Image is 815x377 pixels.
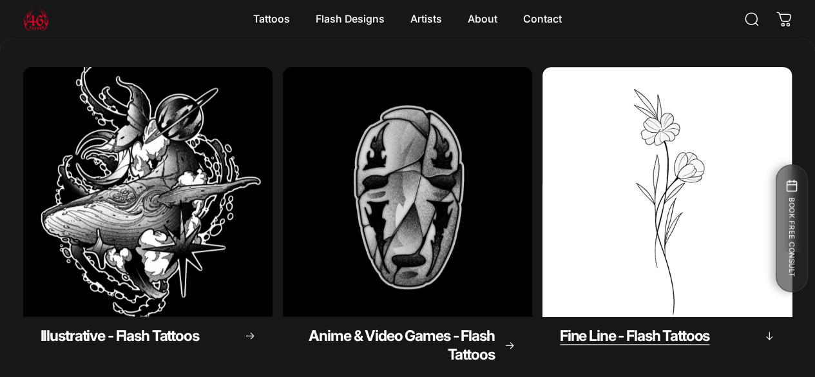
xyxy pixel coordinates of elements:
[510,6,575,33] a: Contact
[41,327,199,345] span: Illustrative - Flash Tattoos
[775,164,807,292] button: BOOK FREE CONSULT
[240,6,303,33] summary: Tattoos
[309,327,494,363] span: Anime & Video Games - Flash Tattoos
[303,6,398,33] summary: Flash Designs
[398,6,455,33] summary: Artists
[455,6,510,33] summary: About
[560,327,709,345] span: Fine Line - Flash Tattoos
[240,6,575,33] nav: Primary
[770,5,798,34] a: 0 items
